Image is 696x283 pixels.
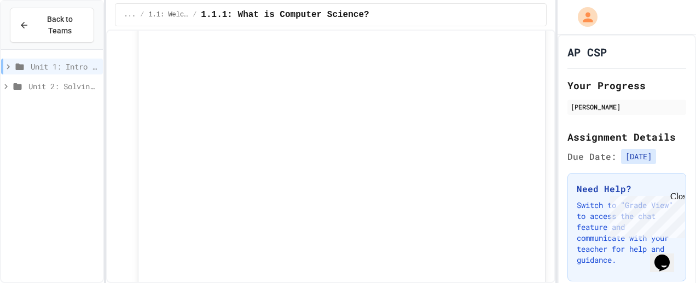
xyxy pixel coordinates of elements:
span: Unit 2: Solving Problems in Computer Science [28,80,98,92]
span: ... [124,10,136,19]
div: My Account [566,4,600,30]
h2: Your Progress [567,78,686,93]
span: 1.1: Welcome to Computer Science [148,10,188,19]
button: Back to Teams [10,8,94,43]
p: Switch to "Grade View" to access the chat feature and communicate with your teacher for help and ... [577,200,677,265]
span: / [193,10,196,19]
span: 1.1.1: What is Computer Science? [201,8,369,21]
span: Due Date: [567,150,617,163]
h3: Need Help? [577,182,677,195]
h2: Assignment Details [567,129,686,145]
span: Unit 1: Intro to Computer Science [31,61,98,72]
iframe: chat widget [650,239,685,272]
div: [PERSON_NAME] [571,102,683,112]
span: / [140,10,144,19]
span: Back to Teams [36,14,85,37]
span: [DATE] [621,149,656,164]
div: Chat with us now!Close [4,4,76,70]
h1: AP CSP [567,44,607,60]
iframe: chat widget [605,192,685,238]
